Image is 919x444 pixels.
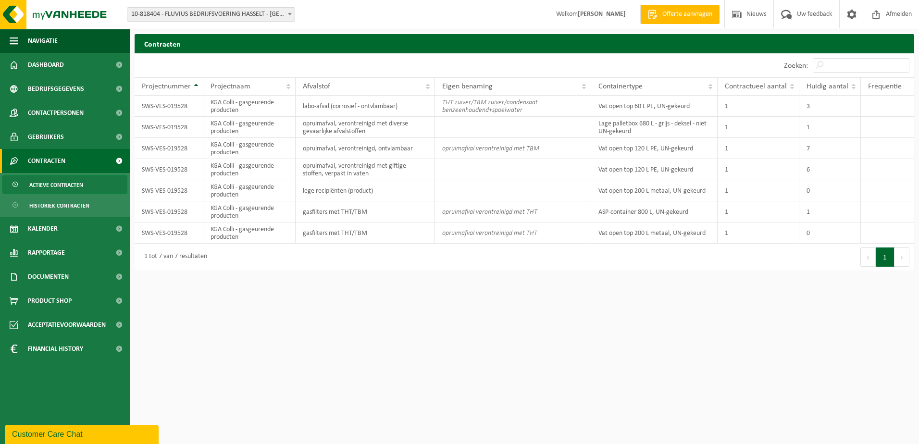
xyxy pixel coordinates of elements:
i: opruimafval verontreinigd met TBM [442,145,539,152]
td: SWS-VES-019528 [135,117,203,138]
td: 3 [799,96,861,117]
span: Gebruikers [28,125,64,149]
button: Previous [860,247,876,267]
button: Next [894,247,909,267]
td: SWS-VES-019528 [135,159,203,180]
td: SWS-VES-019528 [135,138,203,159]
td: gasfilters met THT/TBM [296,201,435,222]
span: Navigatie [28,29,58,53]
td: KGA Colli - gasgeurende producten [203,117,296,138]
td: 1 [718,159,799,180]
div: 1 tot 7 van 7 resultaten [139,248,207,266]
td: 1 [799,117,861,138]
td: KGA Colli - gasgeurende producten [203,138,296,159]
td: SWS-VES-019528 [135,180,203,201]
td: SWS-VES-019528 [135,201,203,222]
a: Historiek contracten [2,196,127,214]
span: Afvalstof [303,83,330,90]
td: ASP-container 800 L, UN-gekeurd [591,201,718,222]
td: KGA Colli - gasgeurende producten [203,159,296,180]
td: 1 [718,201,799,222]
strong: [PERSON_NAME] [578,11,626,18]
td: lege recipiënten (product) [296,180,435,201]
td: 1 [718,180,799,201]
span: Projectnaam [211,83,250,90]
span: Contractueel aantal [725,83,787,90]
td: 1 [799,201,861,222]
td: SWS-VES-019528 [135,96,203,117]
td: 6 [799,159,861,180]
td: Vat open top 120 L PE, UN-gekeurd [591,159,718,180]
i: opruimafval verontreinigd met THT [442,209,537,216]
iframe: chat widget [5,423,161,444]
span: Eigen benaming [442,83,493,90]
td: opruimafval, verontreinigd, ontvlambaar [296,138,435,159]
td: labo-afval (corrosief - ontvlambaar) [296,96,435,117]
td: Vat open top 200 L metaal, UN-gekeurd [591,222,718,244]
td: KGA Colli - gasgeurende producten [203,201,296,222]
td: Vat open top 60 L PE, UN-gekeurd [591,96,718,117]
td: 7 [799,138,861,159]
span: 10-818404 - FLUVIUS BEDRIJFSVOERING HASSELT - HASSELT [127,7,295,22]
span: Rapportage [28,241,65,265]
span: Product Shop [28,289,72,313]
td: 0 [799,222,861,244]
span: Kalender [28,217,58,241]
i: THT zuiver/TBM zuiver/condensaat benzeenhoudend+spoelwater [442,99,538,114]
td: KGA Colli - gasgeurende producten [203,222,296,244]
i: opruimafval verontreinigd met THT [442,230,537,237]
span: Bedrijfsgegevens [28,77,84,101]
td: 1 [718,117,799,138]
td: gasfilters met THT/TBM [296,222,435,244]
h2: Contracten [135,34,914,53]
td: 1 [718,222,799,244]
td: Lage palletbox 680 L - grijs - deksel - niet UN-gekeurd [591,117,718,138]
td: 1 [718,138,799,159]
span: Offerte aanvragen [660,10,715,19]
td: 0 [799,180,861,201]
label: Zoeken: [784,62,808,70]
a: Offerte aanvragen [640,5,720,24]
span: Actieve contracten [29,176,83,194]
button: 1 [876,247,894,267]
span: Contracten [28,149,65,173]
span: Contactpersonen [28,101,84,125]
span: Historiek contracten [29,197,89,215]
td: Vat open top 200 L metaal, UN-gekeurd [591,180,718,201]
td: opruimafval, verontreinigd met giftige stoffen, verpakt in vaten [296,159,435,180]
td: opruimafval, verontreinigd met diverse gevaarlijke afvalstoffen [296,117,435,138]
span: Documenten [28,265,69,289]
td: Vat open top 120 L PE, UN-gekeurd [591,138,718,159]
span: Projectnummer [142,83,191,90]
span: Containertype [598,83,643,90]
span: Dashboard [28,53,64,77]
td: 1 [718,96,799,117]
td: SWS-VES-019528 [135,222,203,244]
a: Actieve contracten [2,175,127,194]
span: Huidig aantal [807,83,848,90]
span: Frequentie [868,83,902,90]
td: KGA Colli - gasgeurende producten [203,180,296,201]
span: 10-818404 - FLUVIUS BEDRIJFSVOERING HASSELT - HASSELT [127,8,295,21]
span: Acceptatievoorwaarden [28,313,106,337]
td: KGA Colli - gasgeurende producten [203,96,296,117]
span: Financial History [28,337,83,361]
